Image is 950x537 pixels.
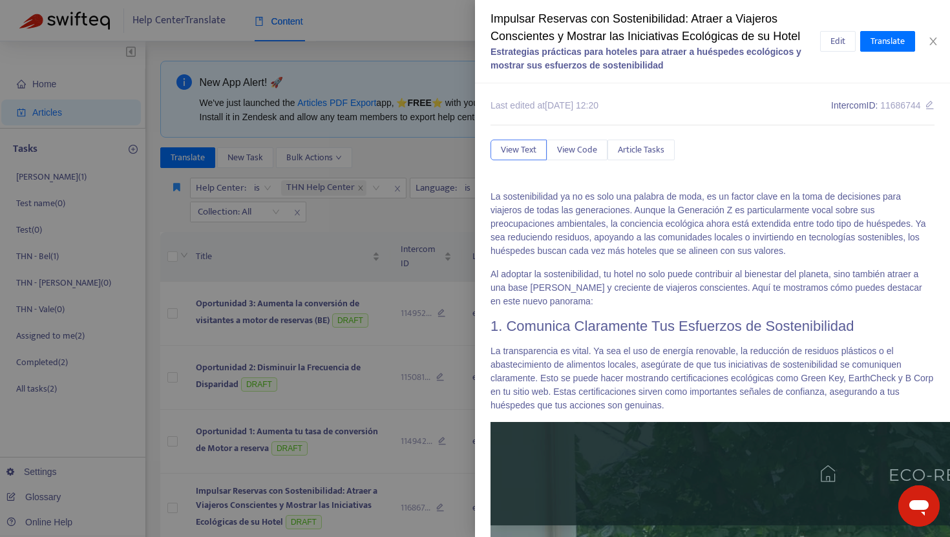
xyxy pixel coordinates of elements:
[491,10,820,45] div: Impulsar Reservas con Sostenibilidad: Atraer a Viajeros Conscientes y Mostrar las Iniciativas Eco...
[880,100,920,111] span: 11686744
[618,143,664,157] span: Article Tasks
[491,45,820,72] div: Estrategias prácticas para hoteles para atraer a huéspedes ecológicos y mostrar sus esfuerzos de ...
[607,140,675,160] button: Article Tasks
[501,143,536,157] span: View Text
[820,31,856,52] button: Edit
[491,99,598,112] div: Last edited at [DATE] 12:20
[491,344,934,412] p: La transparencia es vital. Ya sea el uso de energía renovable, la reducción de residuos plásticos...
[491,318,934,335] h1: 1. Comunica Claramente Tus Esfuerzos de Sostenibilidad
[547,140,607,160] button: View Code
[830,34,845,48] span: Edit
[928,36,938,47] span: close
[924,36,942,48] button: Close
[557,143,597,157] span: View Code
[871,34,905,48] span: Translate
[491,268,934,308] p: Al adoptar la sostenibilidad, tu hotel no solo puede contribuir al bienestar del planeta, sino ta...
[491,190,934,258] p: La sostenibilidad ya no es solo una palabra de moda, es un factor clave en la toma de decisiones ...
[898,485,940,527] iframe: Button to launch messaging window
[831,99,934,112] div: Intercom ID:
[860,31,915,52] button: Translate
[491,140,547,160] button: View Text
